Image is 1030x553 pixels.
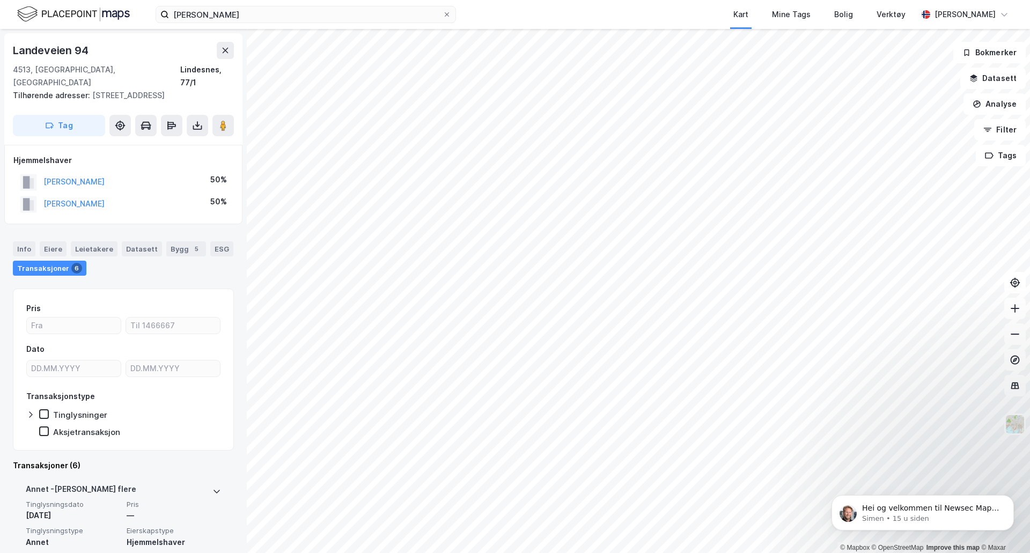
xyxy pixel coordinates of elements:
div: 50% [210,195,227,208]
div: Landeveien 94 [13,42,90,59]
button: Tag [13,115,105,136]
span: Tinglysningstype [26,526,120,535]
div: [STREET_ADDRESS] [13,89,225,102]
div: Hjemmelshaver [127,536,221,549]
div: 5 [191,244,202,254]
input: Til 1466667 [126,318,220,334]
div: Verktøy [877,8,906,21]
input: Søk på adresse, matrikkel, gårdeiere, leietakere eller personer [169,6,443,23]
button: Bokmerker [953,42,1026,63]
button: Datasett [960,68,1026,89]
div: Datasett [122,241,162,256]
img: logo.f888ab2527a4732fd821a326f86c7f29.svg [17,5,130,24]
iframe: Intercom notifications melding [815,473,1030,548]
div: Annet [26,536,120,549]
button: Tags [976,145,1026,166]
div: Bolig [834,8,853,21]
div: Aksjetransaksjon [53,427,120,437]
div: Lindesnes, 77/1 [180,63,234,89]
div: Transaksjoner [13,261,86,276]
div: ESG [210,241,233,256]
div: Transaksjoner (6) [13,459,234,472]
div: Kart [733,8,748,21]
div: — [127,509,221,522]
div: Annet - [PERSON_NAME] flere [26,483,136,500]
span: Tilhørende adresser: [13,91,92,100]
span: Pris [127,500,221,509]
input: DD.MM.YYYY [126,360,220,377]
a: Mapbox [840,544,870,551]
img: Z [1005,414,1025,434]
button: Filter [974,119,1026,141]
div: Pris [26,302,41,315]
span: Eierskapstype [127,526,221,535]
div: Info [13,241,35,256]
input: DD.MM.YYYY [27,360,121,377]
div: 4513, [GEOGRAPHIC_DATA], [GEOGRAPHIC_DATA] [13,63,180,89]
div: 50% [210,173,227,186]
span: Tinglysningsdato [26,500,120,509]
div: 6 [71,263,82,274]
input: Fra [27,318,121,334]
div: [PERSON_NAME] [935,8,996,21]
div: Eiere [40,241,67,256]
div: Transaksjonstype [26,390,95,403]
div: Leietakere [71,241,117,256]
a: OpenStreetMap [872,544,924,551]
div: Hjemmelshaver [13,154,233,167]
div: Mine Tags [772,8,811,21]
div: [DATE] [26,509,120,522]
div: Bygg [166,241,206,256]
button: Analyse [963,93,1026,115]
div: Dato [26,343,45,356]
a: Improve this map [926,544,980,551]
div: Tinglysninger [53,410,107,420]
